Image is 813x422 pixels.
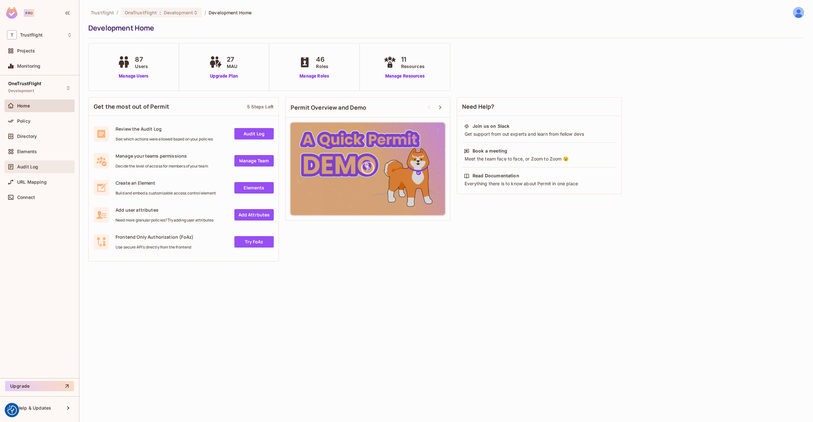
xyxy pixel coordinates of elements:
[116,164,208,169] span: Decide the level of access for members of your team
[8,81,41,86] span: OneTrustFlight
[116,180,216,186] span: Create an Element
[116,234,193,240] span: Frontend Only Authorization (FoAz)
[116,207,213,213] span: Add user attributes
[7,405,17,415] button: Consent Preferences
[116,245,193,250] span: Use secure API's directly from the frontend
[247,104,273,110] div: 5 Steps Left
[464,156,615,162] div: Meet the team face to face, or Zoom to Zoom 😉
[227,63,237,70] span: MAU
[6,7,17,19] img: SReyMgAAAABJRU5ErkJggg==
[116,137,213,142] span: See which actions were allowed based on your policies
[205,10,206,16] li: /
[793,7,804,18] img: James Duncan
[24,9,34,17] div: Pro
[208,73,240,79] a: Upgrade Plan
[17,149,37,154] span: Elements
[94,103,169,111] span: Get the most out of Permit
[7,405,17,415] img: Revisit consent button
[135,63,148,70] span: Users
[135,55,148,64] span: 87
[116,126,213,132] span: Review the Audit Log
[116,153,208,159] span: Manage your teams permissions
[17,405,51,411] span: Help & Updates
[17,195,35,200] span: Connect
[464,180,615,187] div: Everything there is to know about Permit in one place
[17,180,47,185] span: URL Mapping
[8,88,34,93] span: Development
[125,10,157,16] span: OneTrustFlight
[17,119,30,124] span: Policy
[462,103,494,111] span: Need Help?
[382,73,428,79] a: Manage Resources
[5,381,74,391] button: Upgrade
[17,103,30,108] span: Home
[234,128,274,140] a: Audit Log
[234,209,274,221] a: Add Attrbutes
[17,48,35,53] span: Projects
[473,173,519,179] div: Read Documentation
[473,148,507,154] div: Book a meeting
[291,104,366,112] span: Permit Overview and Demo
[116,191,216,196] span: Build and embed a customizable access control element
[316,55,328,64] span: 46
[464,131,615,137] div: Get support from out experts and learn from fellow devs
[234,236,274,248] a: Try FoAz
[88,23,801,33] div: Development Home
[316,63,328,70] span: Roles
[17,164,38,169] span: Audit Log
[91,10,114,16] span: the active workspace
[17,134,37,139] span: Directory
[116,73,151,79] a: Manage Users
[117,10,118,16] li: /
[17,64,41,69] span: Monitoring
[234,155,274,167] a: Manage Team
[209,10,252,16] span: Development Home
[297,73,332,79] a: Manage Roles
[164,10,193,16] span: Development
[159,10,161,15] span: :
[227,55,237,64] span: 27
[401,63,425,70] span: Resources
[234,182,274,194] a: Elements
[20,32,43,37] span: Workspace: Trustflight
[7,30,17,39] span: T
[116,218,213,223] span: Need more granular policies? Try adding user attributes
[473,123,509,129] div: Join us on Slack
[401,55,425,64] span: 11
